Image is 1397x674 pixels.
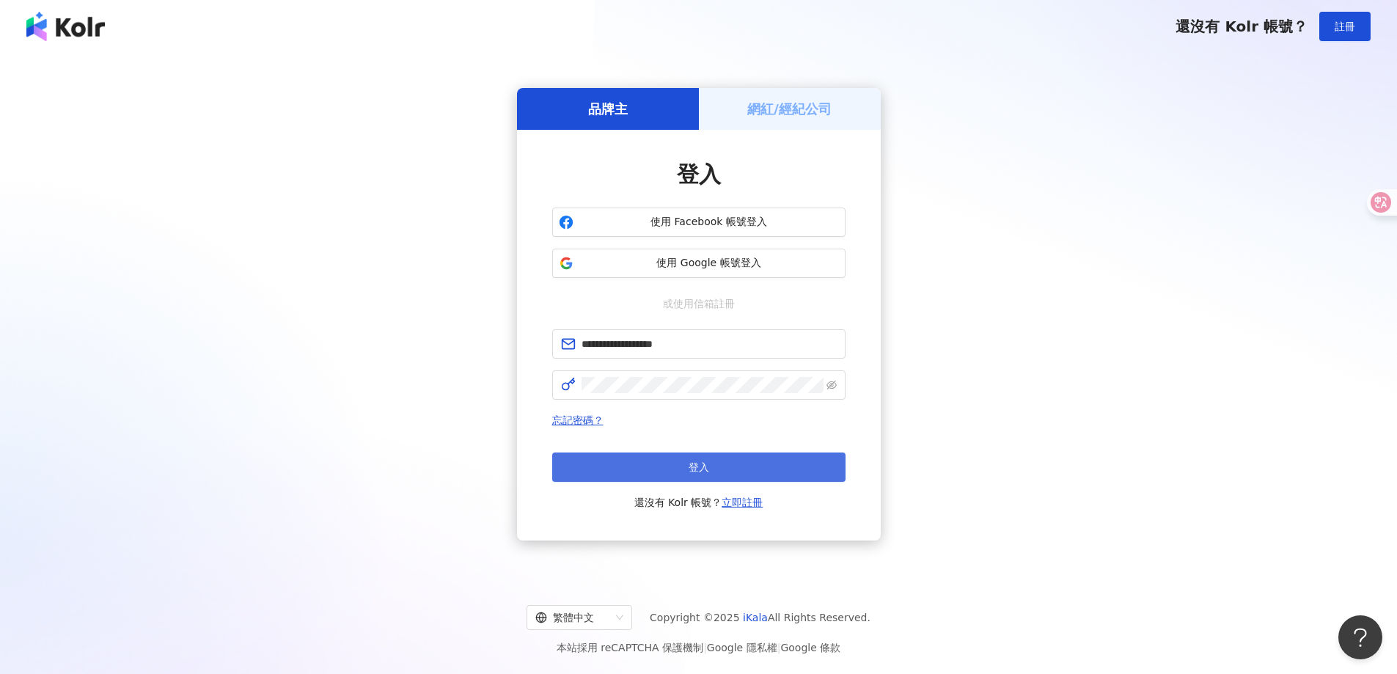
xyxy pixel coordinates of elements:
img: logo [26,12,105,41]
span: eye-invisible [826,380,837,390]
h5: 網紅/經紀公司 [747,100,832,118]
span: | [703,642,707,653]
button: 使用 Facebook 帳號登入 [552,208,846,237]
a: Google 條款 [780,642,840,653]
span: Copyright © 2025 All Rights Reserved. [650,609,870,626]
a: 忘記密碼？ [552,414,604,426]
span: 還沒有 Kolr 帳號？ [634,494,763,511]
iframe: Help Scout Beacon - Open [1338,615,1382,659]
div: 繁體中文 [535,606,610,629]
span: 登入 [689,461,709,473]
button: 註冊 [1319,12,1371,41]
span: 登入 [677,161,721,187]
span: 使用 Facebook 帳號登入 [579,215,839,230]
span: | [777,642,781,653]
span: 還沒有 Kolr 帳號？ [1176,18,1308,35]
span: 或使用信箱註冊 [653,296,745,312]
button: 登入 [552,453,846,482]
span: 本站採用 reCAPTCHA 保護機制 [557,639,840,656]
h5: 品牌主 [588,100,628,118]
span: 使用 Google 帳號登入 [579,256,839,271]
a: Google 隱私權 [707,642,777,653]
span: 註冊 [1335,21,1355,32]
button: 使用 Google 帳號登入 [552,249,846,278]
a: 立即註冊 [722,497,763,508]
a: iKala [743,612,768,623]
